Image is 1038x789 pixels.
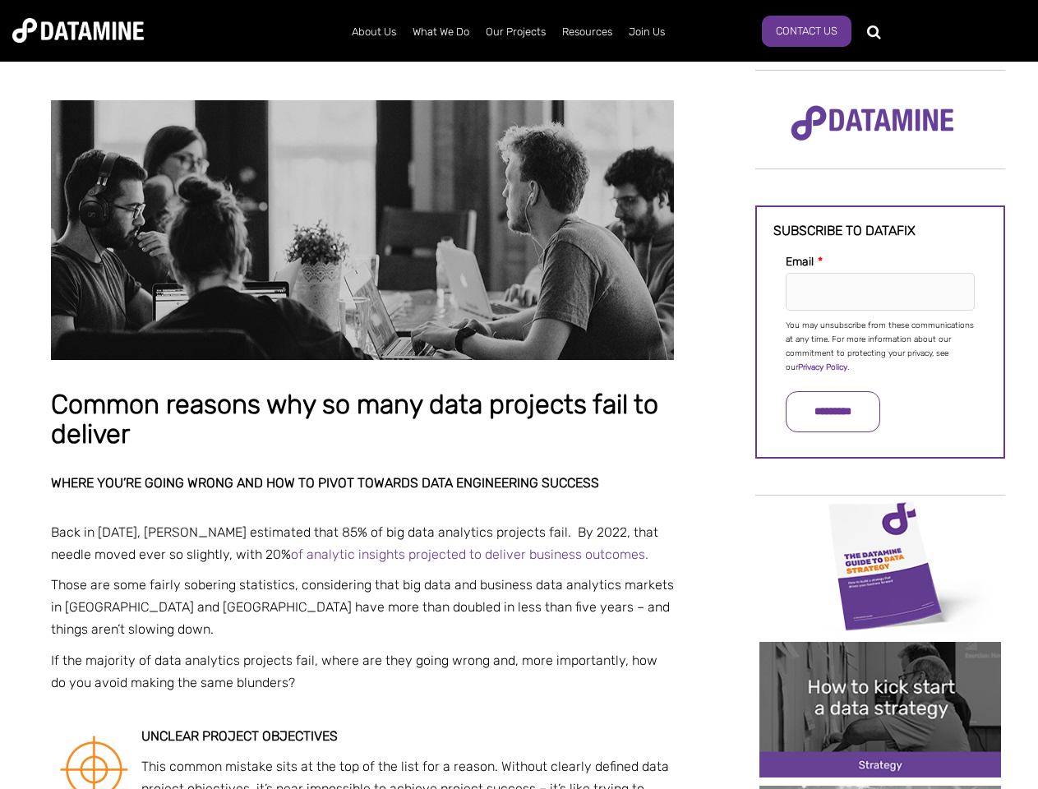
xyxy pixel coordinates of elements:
img: Data Strategy Cover thumbnail [759,497,1001,633]
a: Join Us [620,11,673,53]
a: Contact Us [762,16,851,47]
img: Common reasons why so many data projects fail to deliver [51,100,674,360]
h1: Common reasons why so many data projects fail to deliver [51,390,674,449]
p: Those are some fairly sobering statistics, considering that big data and business data analytics ... [51,574,674,641]
a: About Us [344,11,404,53]
h2: Where you’re going wrong and how to pivot towards data engineering success [51,476,674,491]
img: 20241212 How to kick start a data strategy-2 [759,642,1001,777]
a: Our Projects [477,11,554,53]
strong: Unclear project objectives [141,728,338,744]
a: Privacy Policy [798,362,847,372]
img: Datamine [12,18,144,43]
img: Datamine Logo No Strapline - Purple [780,95,965,152]
h3: Subscribe to datafix [773,224,987,238]
a: of analytic insights projected to deliver business outcomes. [291,547,648,562]
a: What We Do [404,11,477,53]
p: You may unsubscribe from these communications at any time. For more information about our commitm... [786,319,975,375]
a: Resources [554,11,620,53]
span: Email [786,255,814,269]
p: If the majority of data analytics projects fail, where are they going wrong and, more importantly... [51,649,674,694]
p: Back in [DATE], [PERSON_NAME] estimated that 85% of big data analytics projects fail. By 2022, th... [51,521,674,565]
